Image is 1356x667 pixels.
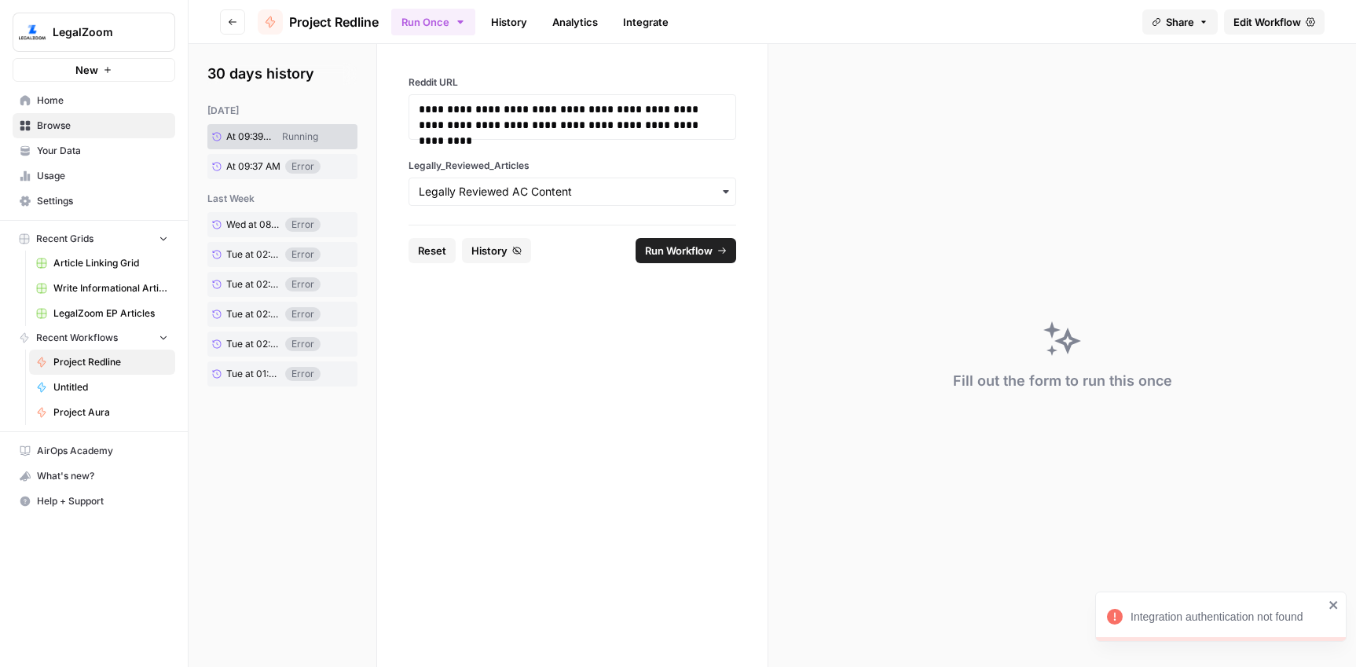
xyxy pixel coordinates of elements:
div: Error [285,337,321,351]
span: Settings [37,194,168,208]
a: Wed at 08:22 AM [207,213,285,236]
span: Recent Grids [36,232,93,246]
button: Run Workflow [636,238,736,263]
a: Home [13,88,175,113]
span: Write Informational Article [53,281,168,295]
h2: 30 days history [207,63,357,85]
a: Write Informational Article [29,276,175,301]
button: Recent Workflows [13,326,175,350]
span: AirOps Academy [37,444,168,458]
span: LegalZoom [53,24,148,40]
span: Wed at 08:22 AM [226,218,280,232]
a: Tue at 02:10 PM [207,273,285,296]
div: Running [276,130,324,144]
div: Error [285,307,321,321]
div: Error [285,159,321,174]
span: LegalZoom EP Articles [53,306,168,321]
a: Browse [13,113,175,138]
button: Share [1142,9,1218,35]
div: Error [285,367,321,381]
div: [DATE] [207,104,357,118]
a: Project Redline [29,350,175,375]
button: What's new? [13,464,175,489]
label: Legally_Reviewed_Articles [409,159,736,173]
span: Usage [37,169,168,183]
a: Your Data [13,138,175,163]
a: Edit Workflow [1224,9,1325,35]
div: Error [285,247,321,262]
a: Settings [13,189,175,214]
button: Run Once [391,9,475,35]
a: LegalZoom EP Articles [29,301,175,326]
span: Reset [418,243,446,258]
a: At 09:37 AM [207,155,285,178]
button: Reset [409,238,456,263]
span: Browse [37,119,168,133]
span: Home [37,93,168,108]
div: Error [285,218,321,232]
a: At 09:39 AM [207,125,276,148]
span: Project Redline [53,355,168,369]
a: Integrate [614,9,678,35]
span: Tue at 01:55 PM [226,367,280,381]
span: Article Linking Grid [53,256,168,270]
button: Recent Grids [13,227,175,251]
a: Project Aura [29,400,175,425]
a: Tue at 02:00 PM [207,332,285,356]
span: Help + Support [37,494,168,508]
a: Tue at 02:07 PM [207,302,285,326]
a: Analytics [543,9,607,35]
button: History [462,238,531,263]
span: Tue at 02:14 PM [226,247,280,262]
button: New [13,58,175,82]
a: Tue at 01:55 PM [207,362,285,386]
span: Project Redline [289,13,379,31]
span: Run Workflow [645,243,713,258]
span: History [471,243,508,258]
span: Tue at 02:07 PM [226,307,280,321]
span: Project Aura [53,405,168,420]
span: Share [1166,14,1194,30]
div: Error [285,277,321,291]
img: LegalZoom Logo [18,18,46,46]
a: Project Redline [258,9,379,35]
a: History [482,9,537,35]
span: At 09:37 AM [226,159,280,174]
button: Workspace: LegalZoom [13,13,175,52]
a: Article Linking Grid [29,251,175,276]
span: Untitled [53,380,168,394]
div: What's new? [13,464,174,488]
div: last week [207,192,357,206]
span: Your Data [37,144,168,158]
label: Reddit URL [409,75,736,90]
div: Fill out the form to run this once [953,370,1172,392]
a: Tue at 02:14 PM [207,243,285,266]
span: At 09:39 AM [226,130,271,144]
a: Untitled [29,375,175,400]
span: Tue at 02:00 PM [226,337,280,351]
div: Integration authentication not found [1131,609,1324,625]
span: Tue at 02:10 PM [226,277,280,291]
a: AirOps Academy [13,438,175,464]
button: close [1329,599,1340,611]
span: Edit Workflow [1233,14,1301,30]
button: Help + Support [13,489,175,514]
span: New [75,62,98,78]
input: Legally Reviewed AC Content [419,184,726,200]
a: Usage [13,163,175,189]
span: Recent Workflows [36,331,118,345]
